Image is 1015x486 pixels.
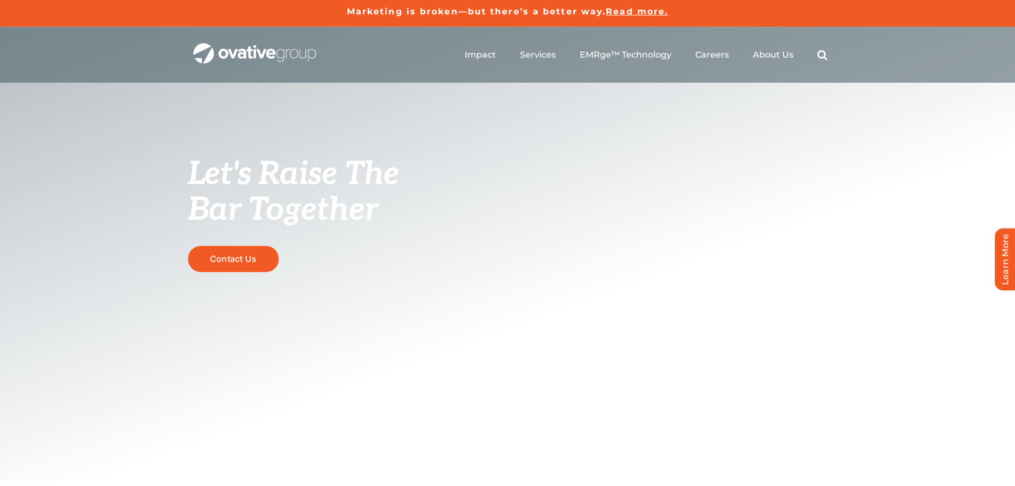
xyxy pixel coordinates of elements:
[210,254,256,264] span: Contact Us
[193,42,316,52] a: OG_Full_horizontal_WHT
[465,50,496,60] a: Impact
[753,50,793,60] a: About Us
[188,155,400,194] span: Let's Raise The
[580,50,671,60] a: EMRge™ Technology
[606,6,668,17] a: Read more.
[695,50,729,60] a: Careers
[188,246,279,272] a: Contact Us
[817,50,827,60] a: Search
[520,50,556,60] a: Services
[465,38,827,72] nav: Menu
[347,6,606,17] a: Marketing is broken—but there’s a better way.
[188,191,378,229] span: Bar Together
